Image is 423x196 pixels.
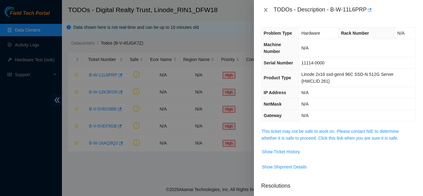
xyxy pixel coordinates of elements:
[301,31,320,36] span: Hardware
[301,72,394,84] span: Linode 2x16 ssd-gen4 96C SSD-N 512G Server {HWCLID 261}
[261,177,416,190] p: Resolutions
[264,75,291,80] span: Product Type
[264,60,293,65] span: Serial Number
[301,90,308,95] span: N/A
[301,113,308,118] span: N/A
[274,5,416,15] div: TODOs - Description - B-W-11L6PRP
[264,42,281,54] span: Machine Number
[263,7,268,12] span: close
[264,90,286,95] span: IP Address
[397,31,404,36] span: N/A
[262,147,300,157] button: Show Ticket History
[264,31,292,36] span: Problem Type
[262,148,300,155] span: Show Ticket History
[262,129,399,141] a: This ticket may not be safe to work on. Please contact NIE to determine whether it is safe to pro...
[264,113,282,118] span: Gateway
[261,7,270,13] button: Close
[262,163,307,170] span: Show Shipment Details
[264,102,282,107] span: NetMask
[301,46,308,50] span: N/A
[262,162,307,172] button: Show Shipment Details
[301,60,325,65] span: 11114-0000
[301,102,308,107] span: N/A
[341,31,369,36] span: Rack Number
